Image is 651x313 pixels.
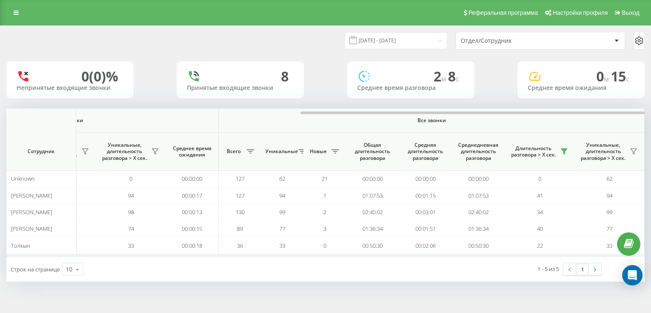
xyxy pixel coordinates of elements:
[128,225,134,232] span: 74
[622,265,643,285] div: Open Intercom Messenger
[14,148,69,155] span: Сотрудник
[128,208,134,216] span: 98
[606,208,612,216] span: 99
[357,84,464,92] div: Среднее время разговора
[66,265,72,274] div: 10
[452,170,505,187] td: 00:00:00
[323,208,326,216] span: 2
[346,204,399,221] td: 02:40:02
[323,242,326,249] span: 0
[166,170,219,187] td: 00:00:00
[166,204,219,221] td: 00:00:13
[166,237,219,254] td: 00:00:18
[322,175,328,182] span: 21
[279,192,285,199] span: 94
[279,208,285,216] span: 99
[399,221,452,237] td: 00:01:51
[452,221,505,237] td: 01:36:34
[606,242,612,249] span: 33
[604,74,611,84] span: м
[537,242,543,249] span: 22
[346,187,399,204] td: 01:07:53
[166,221,219,237] td: 00:00:15
[461,37,562,45] div: Отдел/Сотрудник
[352,142,392,162] span: Общая длительность разговора
[100,142,149,162] span: Уникальные, длительность разговора > Х сек.
[405,142,445,162] span: Средняя длительность разговора
[11,192,52,199] span: [PERSON_NAME]
[452,237,505,254] td: 00:50:30
[279,175,285,182] span: 62
[576,263,589,275] a: 1
[399,170,452,187] td: 00:00:00
[236,192,245,199] span: 127
[323,192,326,199] span: 1
[265,148,296,155] span: Уникальные
[441,74,448,84] span: м
[187,84,294,92] div: Принятые входящие звонки
[537,208,543,216] span: 34
[172,145,212,158] span: Среднее время ожидания
[606,175,612,182] span: 62
[279,242,285,249] span: 33
[528,84,634,92] div: Среднее время ожидания
[279,225,285,232] span: 77
[399,237,452,254] td: 00:02:06
[129,175,132,182] span: 0
[399,204,452,221] td: 00:03:01
[434,67,448,85] span: 2
[323,225,326,232] span: 3
[452,204,505,221] td: 02:40:02
[236,208,245,216] span: 130
[537,265,559,273] div: 1 - 5 из 5
[538,175,541,182] span: 0
[596,67,611,85] span: 0
[626,74,629,84] span: c
[11,225,52,232] span: [PERSON_NAME]
[308,148,329,155] span: Новые
[223,148,244,155] span: Всего
[606,192,612,199] span: 94
[281,68,289,84] div: 8
[611,67,629,85] span: 15
[509,145,558,158] span: Длительность разговора > Х сек.
[11,242,30,249] span: Толкын
[11,208,52,216] span: [PERSON_NAME]
[346,221,399,237] td: 01:36:34
[468,9,538,16] span: Реферальная программа
[11,175,35,182] span: Unknown
[346,237,399,254] td: 00:50:30
[166,187,219,204] td: 00:00:17
[237,242,243,249] span: 36
[128,242,134,249] span: 33
[606,225,612,232] span: 77
[448,67,459,85] span: 8
[456,74,459,84] span: c
[622,9,640,16] span: Выход
[128,192,134,199] span: 94
[236,175,245,182] span: 127
[399,187,452,204] td: 00:01:15
[237,225,243,232] span: 89
[346,170,399,187] td: 00:00:00
[553,9,608,16] span: Настройки профиля
[452,187,505,204] td: 01:07:53
[17,84,123,92] div: Непринятые входящие звонки
[458,142,498,162] span: Среднедневная длительность разговора
[537,192,543,199] span: 41
[244,117,619,124] span: Все звонки
[537,225,543,232] span: 40
[579,142,627,162] span: Уникальные, длительность разговора > Х сек.
[11,265,60,273] span: Строк на странице
[81,68,118,84] div: 0 (0)%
